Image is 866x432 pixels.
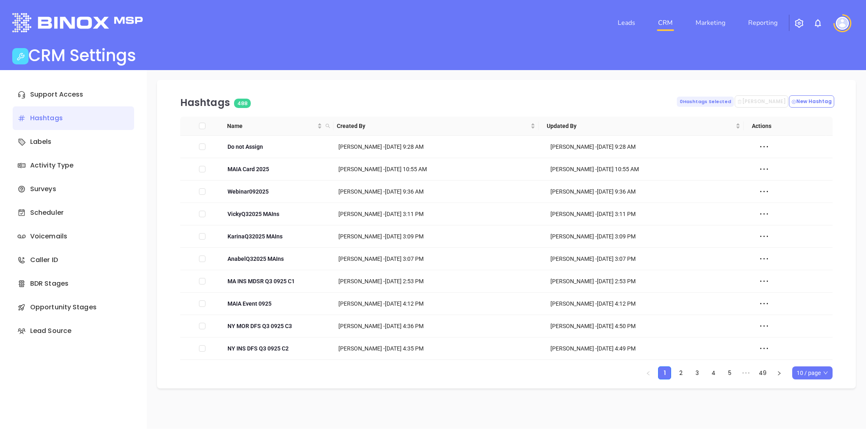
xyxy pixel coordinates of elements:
[692,15,729,31] a: Marketing
[813,18,823,28] img: iconNotification
[338,345,385,352] span: [PERSON_NAME] -
[740,366,753,379] li: Next 5 Pages
[338,211,385,217] span: [PERSON_NAME] -
[677,97,734,107] span: 0 Hashtags Selected
[547,121,734,130] span: Updated By
[338,300,385,307] span: [PERSON_NAME] -
[550,187,746,196] div: [DATE] 9:36 AM
[338,278,385,284] span: [PERSON_NAME] -
[724,367,736,379] a: 5
[614,15,638,31] a: Leads
[642,366,655,379] li: Previous Page
[773,366,786,379] button: right
[539,117,744,136] th: Updated By
[674,366,687,379] li: 2
[550,166,597,172] span: [PERSON_NAME] -
[13,106,134,130] div: Hashtags
[550,277,746,286] div: [DATE] 2:53 PM
[550,300,597,307] span: [PERSON_NAME] -
[338,277,539,286] div: [DATE] 2:53 PM
[756,366,769,379] li: 49
[550,142,746,151] div: [DATE] 9:28 AM
[338,165,539,174] div: [DATE] 10:55 AM
[550,143,597,150] span: [PERSON_NAME] -
[550,211,597,217] span: [PERSON_NAME] -
[550,323,597,329] span: [PERSON_NAME] -
[338,187,539,196] div: [DATE] 9:36 AM
[550,233,597,240] span: [PERSON_NAME] -
[338,322,539,331] div: [DATE] 4:36 PM
[13,272,134,295] div: BDR Stages
[13,248,134,272] div: Caller ID
[13,83,134,106] div: Support Access
[227,121,315,130] span: Name
[740,366,753,379] span: •••
[646,371,651,376] span: left
[338,142,539,151] div: [DATE] 9:28 AM
[228,278,295,284] span: MA INS MDSR Q3 0925 C1
[234,99,251,108] span: 488
[338,323,385,329] span: [PERSON_NAME] -
[13,130,134,154] div: Labels
[12,13,143,32] img: logo
[550,344,746,353] div: [DATE] 4:49 PM
[325,123,330,128] span: search
[550,299,746,308] div: [DATE] 4:12 PM
[550,278,597,284] span: [PERSON_NAME] -
[756,367,769,379] a: 49
[338,209,539,218] div: [DATE] 3:11 PM
[338,254,539,263] div: [DATE] 3:07 PM
[338,143,385,150] span: [PERSON_NAME] -
[550,232,746,241] div: [DATE] 3:09 PM
[550,256,597,262] span: [PERSON_NAME] -
[836,17,849,30] img: user
[338,233,385,240] span: [PERSON_NAME] -
[13,201,134,225] div: Scheduler
[707,366,720,379] li: 4
[792,366,833,379] div: Page Size
[337,121,529,130] span: Created By
[777,371,782,376] span: right
[789,95,834,108] button: New Hashtag
[13,154,134,177] div: Activity Type
[228,166,269,172] span: MAIA Card 2025
[228,256,284,262] span: AnabelQ32025 MAIns
[797,367,828,379] span: 10 / page
[228,211,279,217] span: VickyQ32025 MAIns
[642,366,655,379] button: left
[773,366,786,379] li: Next Page
[228,143,263,150] span: Do not Assign
[334,117,539,136] th: Created By
[675,367,687,379] a: 2
[691,367,703,379] a: 3
[338,232,539,241] div: [DATE] 3:09 PM
[707,367,720,379] a: 4
[338,299,539,308] div: [DATE] 4:12 PM
[744,117,826,136] th: Actions
[658,367,671,379] a: 1
[550,254,746,263] div: [DATE] 3:07 PM
[655,15,676,31] a: CRM
[550,165,746,174] div: [DATE] 10:55 AM
[228,345,289,352] span: NY INS DFS Q3 0925 C2
[180,95,667,110] p: Hashtags
[745,15,781,31] a: Reporting
[13,177,134,201] div: Surveys
[13,319,134,343] div: Lead Source
[13,225,134,248] div: Voicemails
[228,323,292,329] span: NY MOR DFS Q3 0925 C3
[794,18,804,28] img: iconSetting
[550,345,597,352] span: [PERSON_NAME] -
[228,188,269,195] span: Webinar092025
[29,46,136,65] h1: CRM Settings
[550,322,746,331] div: [DATE] 4:50 PM
[338,166,385,172] span: [PERSON_NAME] -
[324,120,332,132] span: search
[691,366,704,379] li: 3
[338,188,385,195] span: [PERSON_NAME] -
[550,188,597,195] span: [PERSON_NAME] -
[13,295,134,319] div: Opportunity Stages
[338,344,539,353] div: [DATE] 4:35 PM
[658,366,671,379] li: 1
[228,300,272,307] span: MAIA Event 0925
